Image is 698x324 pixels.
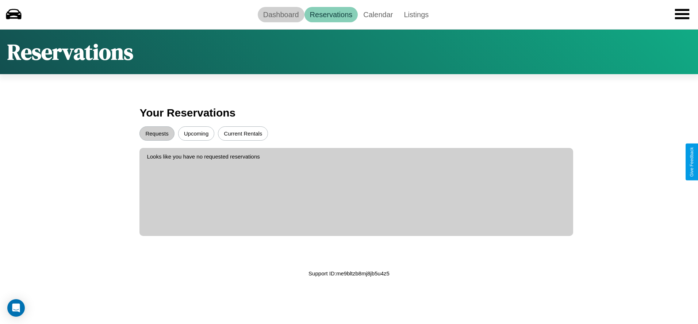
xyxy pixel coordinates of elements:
[308,268,390,278] p: Support ID: me9bltzb8mj8jb5u4z5
[218,126,268,141] button: Current Rentals
[7,299,25,317] div: Open Intercom Messenger
[358,7,398,22] a: Calendar
[139,103,558,123] h3: Your Reservations
[139,126,174,141] button: Requests
[398,7,434,22] a: Listings
[7,37,133,67] h1: Reservations
[258,7,304,22] a: Dashboard
[689,147,694,177] div: Give Feedback
[304,7,358,22] a: Reservations
[147,152,565,161] p: Looks like you have no requested reservations
[178,126,215,141] button: Upcoming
